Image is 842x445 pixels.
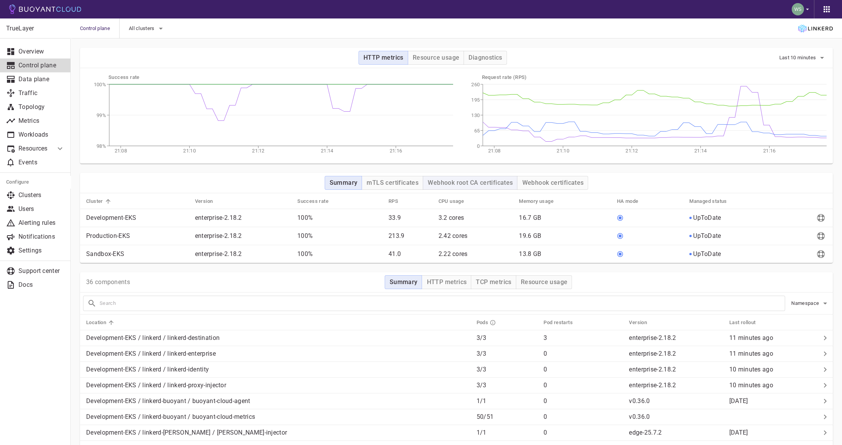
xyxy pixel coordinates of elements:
h5: Success rate [108,74,454,80]
svg: Running pods in current release / Expected pods [490,320,496,326]
span: Location [86,319,116,326]
button: Diagnostics [464,51,507,65]
span: Managed status [689,198,737,205]
p: 36 components [86,278,130,286]
p: Development-EKS / linkerd-buoyant / buoyant-cloud-metrics [86,413,470,421]
h5: Pods [477,320,489,326]
p: Overview [18,48,65,55]
h5: Last rollout [729,320,756,326]
p: Alerting rules [18,219,65,227]
button: HTTP metrics [422,275,471,289]
p: TrueLayer [6,25,64,32]
p: 0 [544,366,623,373]
h4: Summary [330,179,358,187]
span: Fri, 29 Aug 2025 21:07:19 GMT+9 / Fri, 29 Aug 2025 12:07:19 UTC [729,350,773,357]
span: Pods [477,319,506,326]
p: 100% [297,232,382,240]
span: Mon, 25 Aug 2025 01:19:44 GMT+9 / Sun, 24 Aug 2025 16:19:44 UTC [729,397,748,405]
p: 2.42 cores [439,232,513,240]
h5: RPS [388,198,398,204]
p: enterprise-2.18.2 [195,250,242,258]
span: Fri, 29 Aug 2025 21:07:17 GMT+9 / Fri, 29 Aug 2025 12:07:17 UTC [729,334,773,341]
p: v0.36.0 [629,413,650,420]
button: mTLS certificates [362,176,423,190]
span: Last 10 minutes [779,55,817,61]
span: Version [629,319,657,326]
tspan: 98% [97,143,106,149]
span: Pod restarts [544,319,583,326]
p: 16.7 GB [519,214,610,222]
input: Search [100,298,785,309]
h4: mTLS certificates [367,179,418,187]
p: 0 [544,429,623,437]
h5: Request rate (RPS) [482,74,827,80]
tspan: 99% [97,112,106,118]
h5: Configure [6,179,65,185]
span: CPU usage [439,198,474,205]
h4: Webhook certificates [522,179,584,187]
p: 3 / 3 [477,334,538,342]
span: Wed, 27 Aug 2025 21:47:55 GMT+9 / Wed, 27 Aug 2025 12:47:55 UTC [729,429,748,436]
tspan: 21:12 [625,148,638,154]
img: Weichung Shaw [792,3,804,15]
span: Success rate [297,198,338,205]
p: 3.2 cores [439,214,513,222]
button: Summary [325,176,362,190]
span: Send diagnostics to Buoyant [815,251,827,257]
p: Development-EKS / linkerd / linkerd-proxy-injector [86,381,470,389]
button: Webhook root CA certificates [423,176,517,190]
button: Resource usage [516,275,572,289]
h4: Resource usage [413,54,460,62]
p: Sandbox-EKS [86,250,189,258]
p: Support center [18,267,65,275]
button: TCP metrics [471,275,516,289]
p: enterprise-2.18.2 [629,366,676,373]
span: Fri, 29 Aug 2025 21:08:01 GMT+9 / Fri, 29 Aug 2025 12:08:01 UTC [729,381,773,389]
tspan: 21:16 [390,148,402,154]
p: Notifications [18,233,65,241]
p: enterprise-2.18.2 [195,214,242,222]
relative-time: 10 minutes ago [729,366,773,373]
p: enterprise-2.18.2 [629,350,676,357]
p: 19.6 GB [519,232,610,240]
p: Settings [18,247,65,254]
p: Development-EKS / linkerd / linkerd-identity [86,366,470,373]
p: UpToDate [693,214,721,222]
p: 1 / 1 [477,429,538,437]
relative-time: 11 minutes ago [729,350,773,357]
h4: Webhook root CA certificates [428,179,513,187]
p: 13.8 GB [519,250,610,258]
h5: Version [195,198,213,204]
tspan: 130 [471,112,480,118]
p: 0 [544,350,623,358]
p: Development-EKS [86,214,189,222]
tspan: 21:14 [694,148,707,154]
p: Topology [18,103,65,111]
p: 0 [544,397,623,405]
p: v0.36.0 [629,397,650,405]
p: 100% [297,250,382,258]
p: 1 / 1 [477,397,538,405]
p: Traffic [18,89,65,97]
button: Summary [385,275,422,289]
h5: Success rate [297,198,328,204]
tspan: 260 [471,82,480,87]
span: HA mode [617,198,648,205]
span: Memory usage [519,198,564,205]
p: Development-EKS / linkerd-buoyant / buoyant-cloud-agent [86,397,470,405]
h4: Diagnostics [469,54,502,62]
p: 3 / 3 [477,366,538,373]
span: Fri, 29 Aug 2025 21:07:58 GMT+9 / Fri, 29 Aug 2025 12:07:58 UTC [729,366,773,373]
p: Metrics [18,117,65,125]
tspan: 100% [94,82,106,87]
h4: Summary [390,278,418,286]
span: Send diagnostics to Buoyant [815,214,827,221]
h5: Managed status [689,198,727,204]
p: 0 [544,413,623,421]
p: Control plane [18,62,65,69]
p: Clusters [18,191,65,199]
p: Data plane [18,75,65,83]
h5: Memory usage [519,198,554,204]
button: All clusters [129,23,165,34]
button: Namespace [791,298,830,309]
